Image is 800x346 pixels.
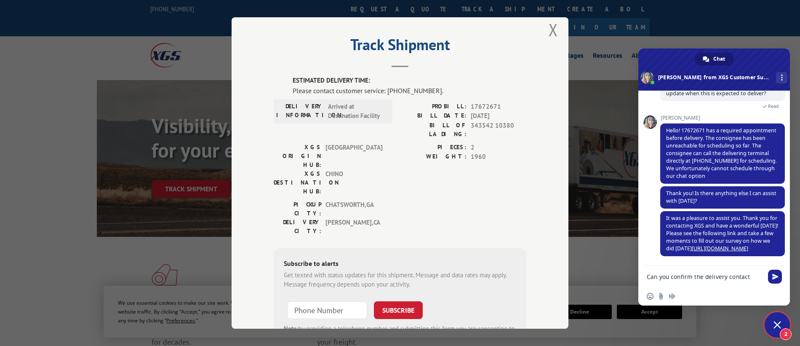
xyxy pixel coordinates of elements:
span: [GEOGRAPHIC_DATA] [325,143,382,169]
a: [URL][DOMAIN_NAME] [692,245,748,252]
textarea: Compose your message... [647,273,763,281]
label: PROBILL: [400,102,467,112]
span: [PERSON_NAME] , CA [325,218,382,236]
label: XGS ORIGIN HUB: [274,143,321,169]
label: BILL DATE: [400,111,467,121]
span: Audio message [669,293,675,300]
button: Close modal [549,19,558,41]
label: XGS DESTINATION HUB: [274,169,321,196]
input: Phone Number [287,301,367,319]
div: More channels [776,72,787,83]
span: 2 [471,143,526,153]
span: CHATSWORTH , GA [325,200,382,218]
span: 1960 [471,152,526,162]
label: WEIGHT: [400,152,467,162]
label: PIECES: [400,143,467,153]
label: ESTIMATED DELIVERY TIME: [293,76,526,86]
button: SUBSCRIBE [374,301,423,319]
span: Hello! 17672671 has a required appointment before delivery. The consignee has been unreachable fo... [666,127,777,180]
label: PICKUP CITY: [274,200,321,218]
label: DELIVERY CITY: [274,218,321,236]
span: [DATE] [471,111,526,121]
span: Send a file [658,293,664,300]
span: 2 [780,328,792,340]
strong: Note: [284,325,299,333]
div: Chat [695,53,733,65]
div: Subscribe to alerts [284,258,516,271]
div: Please contact customer service: [PHONE_NUMBER]. [293,86,526,96]
span: Arrived at Destination Facility [328,102,385,121]
span: Send [768,270,782,284]
div: Close chat [765,312,790,338]
span: 17672671 [471,102,526,112]
span: Read [768,103,779,109]
span: 343542 10380 [471,121,526,139]
span: Thank you! Is there anything else I can assist with [DATE]? [666,190,776,204]
span: It was a pleasure to assist you. Thank you for contacting XGS and have a wonderful [DATE]! Please... [666,215,778,252]
span: Chat [713,53,725,65]
label: DELIVERY INFORMATION: [276,102,324,121]
span: CHINO [325,169,382,196]
div: Get texted with status updates for this shipment. Message and data rates may apply. Message frequ... [284,271,516,290]
span: Insert an emoji [647,293,653,300]
span: [PERSON_NAME] [660,115,785,121]
label: BILL OF LADING: [400,121,467,139]
h2: Track Shipment [274,39,526,55]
